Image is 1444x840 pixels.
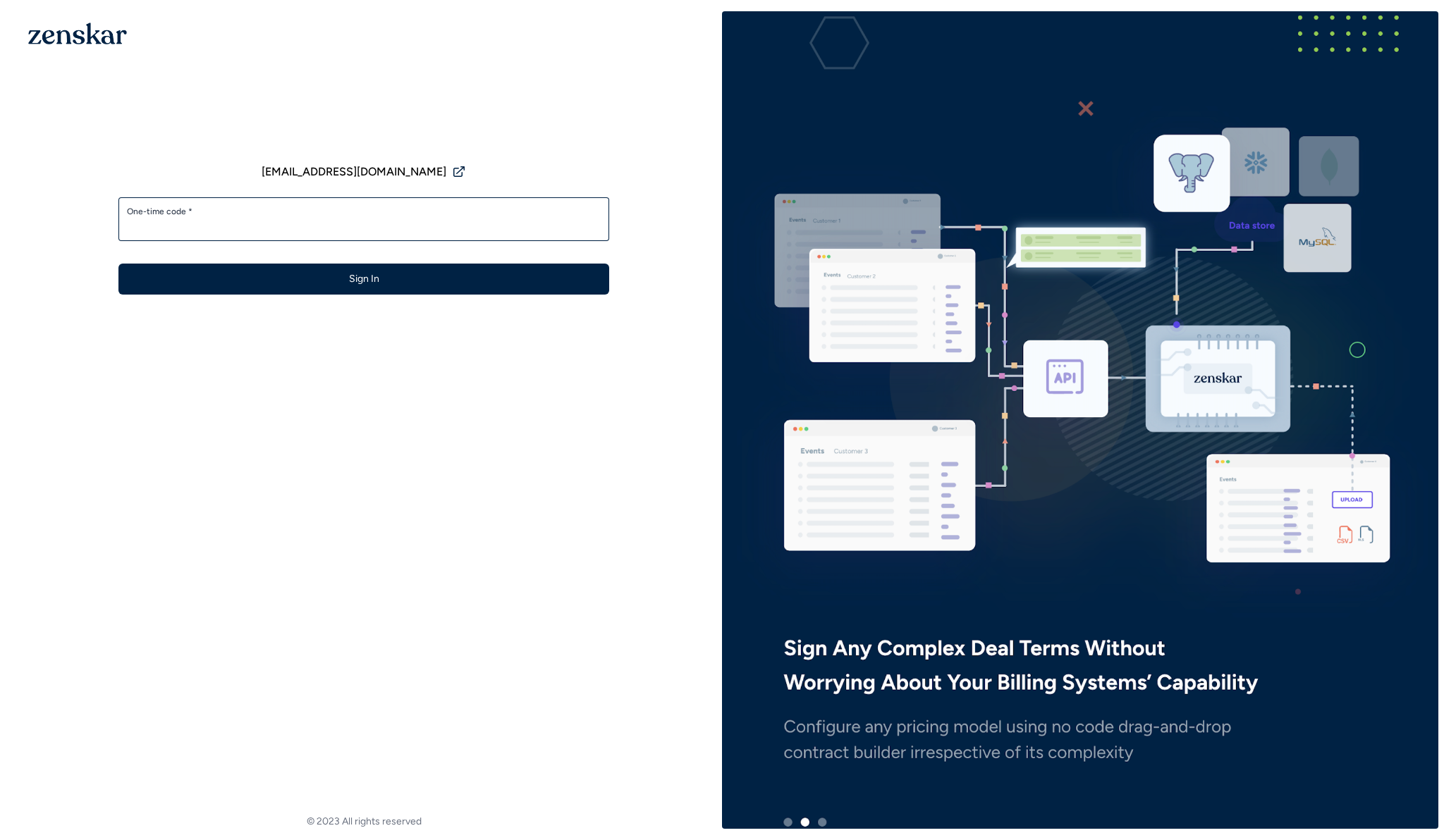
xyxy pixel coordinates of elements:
[262,163,446,180] span: [EMAIL_ADDRESS][DOMAIN_NAME]
[127,206,601,217] label: One-time code *
[118,264,609,295] button: Sign In
[6,815,722,829] footer: © 2023 All rights reserved
[28,23,127,44] img: 1OGAJ2xQqyY4LXKgY66KYq0eOWRCkrZdAb3gUhuVAqdWPZE9SRJmCz+oDMSn4zDLXe31Ii730ItAGKgCKgCCgCikA4Av8PJUP...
